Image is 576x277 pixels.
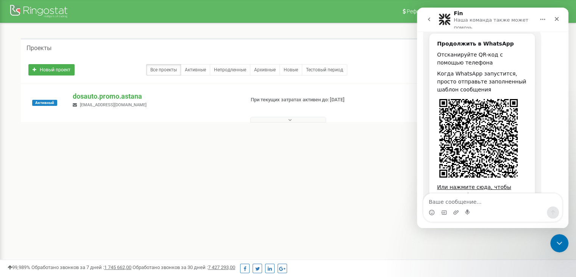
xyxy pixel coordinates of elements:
span: 99,989% [8,264,30,270]
span: Реферальная программа [407,8,470,14]
a: Все проекты [146,64,181,76]
a: Новый проект [28,64,75,76]
p: dosauto.promo.astana [73,91,238,101]
span: [EMAIL_ADDRESS][DOMAIN_NAME] [80,102,147,107]
a: Новые [279,64,302,76]
h5: Проекты [27,45,52,52]
a: Активные [181,64,210,76]
iframe: Intercom live chat [550,234,568,252]
a: Архивные [250,64,280,76]
u: 7 427 293,00 [208,264,235,270]
p: При текущих затратах активен до: [DATE] [251,96,372,104]
iframe: Intercom live chat [417,8,568,228]
u: 1 745 662,00 [104,264,131,270]
a: Тестовый период [302,64,347,76]
span: Обработано звонков за 7 дней : [31,264,131,270]
span: Обработано звонков за 30 дней : [133,264,235,270]
a: Непродленные [210,64,250,76]
span: Активный [32,100,57,106]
